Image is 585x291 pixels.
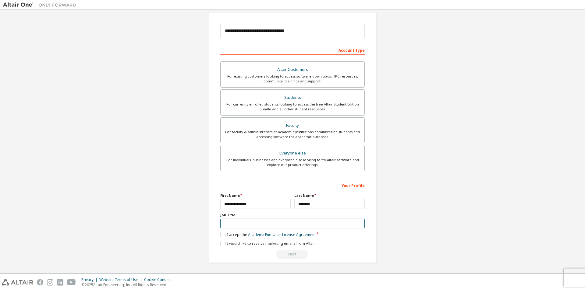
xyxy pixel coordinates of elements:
div: Cookie Consent [144,277,175,282]
div: Everyone else [224,149,361,158]
div: Read and acccept EULA to continue [220,250,365,259]
div: Altair Customers [224,65,361,74]
img: instagram.svg [47,279,53,286]
div: For individuals, businesses and everyone else looking to try Altair software and explore our prod... [224,158,361,167]
label: I would like to receive marketing emails from Altair [220,241,315,246]
label: Job Title [220,213,365,217]
label: First Name [220,193,291,198]
label: Last Name [294,193,365,198]
img: Altair One [3,2,79,8]
p: © 2025 Altair Engineering, Inc. All Rights Reserved. [81,282,175,287]
div: For faculty & administrators of academic institutions administering students and accessing softwa... [224,130,361,139]
img: facebook.svg [37,279,43,286]
div: Privacy [81,277,99,282]
div: Account Type [220,45,365,55]
div: Students [224,93,361,102]
label: I accept the [220,232,316,237]
div: For currently enrolled students looking to access the free Altair Student Edition bundle and all ... [224,102,361,112]
div: Faculty [224,121,361,130]
div: Your Profile [220,180,365,190]
img: altair_logo.svg [2,279,33,286]
a: Academic End-User License Agreement [248,232,316,237]
img: linkedin.svg [57,279,63,286]
div: For existing customers looking to access software downloads, HPC resources, community, trainings ... [224,74,361,84]
img: youtube.svg [67,279,76,286]
div: Website Terms of Use [99,277,144,282]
